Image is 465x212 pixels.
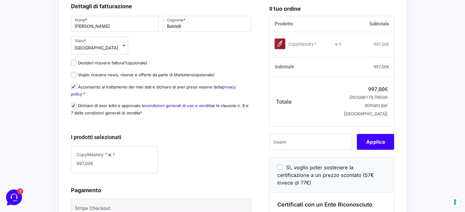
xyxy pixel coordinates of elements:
[385,86,388,92] span: €
[61,155,65,160] span: 1
[10,52,113,65] button: Inizia una conversazione
[106,41,113,48] span: 1
[80,156,117,170] button: Aiuto
[277,164,374,186] span: Sì, voglio poter sostenere la certificazione a un prezzo scontato (57€ invece di 77€)
[341,16,394,32] th: Subtotale
[71,2,251,10] h3: Dettagli di fatturazione
[379,95,381,100] span: €
[10,35,22,47] img: dark
[76,152,107,157] span: CopyMastery ³
[42,156,80,170] button: 1Messaggi
[71,84,236,96] label: Acconsento al trattamento dei miei dati e dichiaro di aver preso visione della
[26,34,97,40] span: [PERSON_NAME]
[163,16,251,32] input: Cognome *
[53,164,69,170] p: Messaggi
[269,77,341,126] th: Totale
[335,41,341,48] strong: × 1
[71,84,236,96] a: privacy policy
[71,72,76,77] input: Voglio ricevere news, risorse e offerte da parte di Marketers(opzionale)
[83,92,85,96] abbr: obbligatorio
[71,60,76,65] input: Desideri ricevere fattura?(opzionale)
[75,45,118,51] span: Italia
[26,41,97,48] p: Ciao, sono [PERSON_NAME] All'interno del corso copymastery non è presente il modulo sui preventiv...
[269,58,341,77] th: Subtotale
[65,77,113,82] a: Apri Centro Assistenza
[269,5,394,13] h3: Il tuo ordine
[386,65,389,70] span: €
[5,5,103,15] h2: Ciao da Marketers 👋
[76,161,93,166] span: 997,00
[344,95,388,117] small: (include IVA stimato per [GEOGRAPHIC_DATA])
[277,201,372,208] span: Certificati con un Ente Riconosciuto
[54,24,113,29] a: [DEMOGRAPHIC_DATA] tutto
[386,42,389,47] span: €
[71,37,128,54] span: Stato
[94,164,103,170] p: Aiuto
[5,188,23,207] iframe: Customerly Messenger Launcher
[113,152,115,157] span: 1
[71,103,76,108] input: Dichiaro di aver letto e approvato lecondizioni generali di uso e venditae le clausole n. 6 e 7 d...
[71,186,251,194] h3: Pagamento
[71,60,147,65] label: Desideri ricevere fattura?
[450,197,460,207] button: Le tue preferenze relative al consenso per le tecnologie di tracciamento
[277,164,283,170] input: Sì, voglio poter sostenere la certificazione a un prezzo scontato (57€ invece di 77€)
[269,16,341,32] th: Prodotto
[373,65,389,70] bdi: 997,00
[71,103,249,115] label: Dichiaro di aver letto e approvato le e le clausole n. 6 e 7 delle condizioni generali di vendita
[90,161,93,166] span: €
[10,24,52,29] span: Le tue conversazioni
[18,164,29,170] p: Home
[101,34,113,40] p: 3 gg fa
[373,42,389,47] bdi: 997,00
[71,133,251,141] h3: I prodotti selezionati
[145,103,212,108] a: condizioni generali di uso e vendita
[357,134,394,150] button: Applica
[368,86,388,92] bdi: 997,00
[5,156,42,170] button: Home
[275,38,285,49] img: CopyMastery ³
[193,72,215,77] span: (opzionale)
[140,110,142,115] abbr: obbligatorio
[126,60,147,65] span: (opzionale)
[269,134,352,150] input: Coupon
[10,77,48,82] span: Trova una risposta
[71,84,76,89] input: Acconsento al trattamento dei miei dati e dichiaro di aver preso visione dellaprivacy policy *
[366,95,381,100] span: 179,79
[71,16,159,32] input: Nome *
[40,56,90,61] span: Inizia una conversazione
[71,72,215,77] label: Voglio ricevere news, risorse e offerte da parte di Marketers
[288,41,331,48] div: CopyMastery ³
[7,32,115,50] a: [PERSON_NAME]Ciao, sono [PERSON_NAME] All'interno del corso copymastery non è presente il modulo ...
[14,90,100,96] input: Cerca un articolo...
